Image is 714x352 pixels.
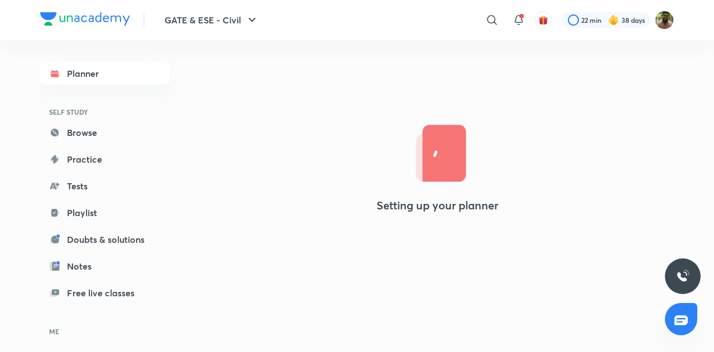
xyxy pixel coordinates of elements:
[40,282,170,304] a: Free live classes
[40,12,130,26] img: Company Logo
[40,322,170,341] h6: ME
[676,270,689,283] img: ttu
[608,14,619,26] img: streak
[40,148,170,170] a: Practice
[40,12,130,28] a: Company Logo
[40,255,170,277] a: Notes
[40,202,170,224] a: Playlist
[40,175,170,197] a: Tests
[40,102,170,121] h6: SELF STUDY
[40,228,170,251] a: Doubts & solutions
[377,199,498,212] h4: Setting up your planner
[534,11,552,29] button: avatar
[40,121,170,144] a: Browse
[655,11,674,30] img: Mohammad Faizan
[40,62,170,85] a: Planner
[538,15,548,25] img: avatar
[158,9,266,31] button: GATE & ESE - Civil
